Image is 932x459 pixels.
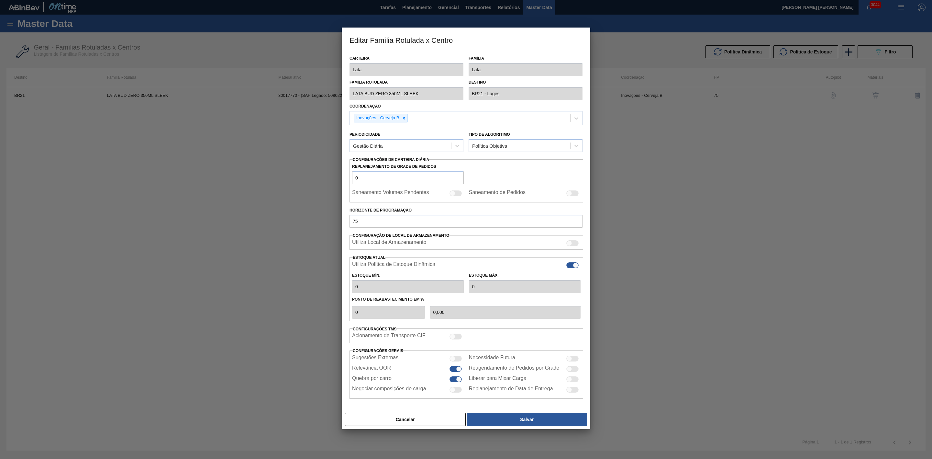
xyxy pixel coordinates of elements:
label: Replanejamento de Grade de Pedidos [352,162,464,171]
label: Destino [469,78,582,87]
label: Configurações TMS [353,327,396,331]
label: Sugestões Externas [352,355,398,362]
label: Estoque Mín. [352,273,380,278]
label: Ponto de Reabastecimento em % [352,297,424,302]
label: Saneamento Volumes Pendentes [352,189,429,197]
label: Periodicidade [349,132,380,137]
label: Carteira [349,54,463,63]
label: Estoque Atual [353,255,385,260]
label: Estoque Máx. [469,273,499,278]
label: Reagendamento de Pedidos por Grade [469,365,559,373]
span: Configuração de Local de Armazenamento [353,233,449,238]
span: Configurações Gerais [353,349,403,353]
label: Liberar para Mixar Carga [469,375,527,383]
label: Horizonte de Programação [349,206,582,215]
label: Replanejamento de Data de Entrega [469,386,553,394]
div: Política Objetiva [472,143,507,149]
label: Coordenação [349,104,381,109]
div: Gestão Diária [353,143,383,149]
h3: Editar Família Rotulada x Centro [342,28,590,52]
label: Não é possível ativar Locais de Armazenamento quando a Política de Estoque Dinâmica estiver ativada. [352,239,426,247]
label: Negociar composições de carga [352,386,426,394]
label: Quando ativada, o sistema irá usar os estoques usando a Política de Estoque Dinâmica. [352,261,435,269]
label: Saneamento de Pedidos [469,189,526,197]
span: Configurações de Carteira Diária [353,157,429,162]
label: Relevância OOR [352,365,391,373]
label: Necessidade Futura [469,355,515,362]
label: Tipo de Algoritimo [469,132,510,137]
label: Família Rotulada [349,78,463,87]
label: Quebra por carro [352,375,392,383]
div: Inovações - Cerveja B [354,114,400,122]
label: Família [469,54,582,63]
label: Acionamento de Transporte CIF [352,333,426,340]
button: Cancelar [345,413,466,426]
button: Salvar [467,413,587,426]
